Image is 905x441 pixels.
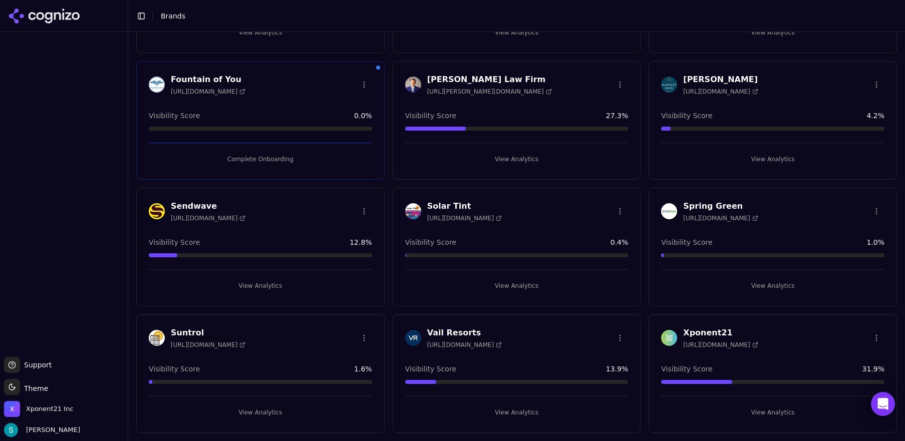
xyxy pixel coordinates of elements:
span: 12.8 % [350,237,372,247]
span: Visibility Score [405,111,456,121]
span: Visibility Score [661,111,712,121]
h3: Suntrol [171,327,245,339]
img: Sendwave [149,203,165,219]
span: [PERSON_NAME] [22,425,80,434]
span: [URL][DOMAIN_NAME] [171,341,245,349]
span: Theme [20,384,48,392]
button: Open user button [4,423,80,437]
button: View Analytics [405,278,629,294]
span: 31.9 % [862,364,884,374]
span: Visibility Score [405,364,456,374]
img: Vail Resorts [405,330,421,346]
img: Fountain of You [149,77,165,93]
span: 4.2 % [866,111,884,121]
button: View Analytics [661,404,884,420]
button: View Analytics [149,404,372,420]
span: 0.0 % [354,111,372,121]
img: Johnston Law Firm [405,77,421,93]
button: View Analytics [405,151,629,167]
span: [URL][DOMAIN_NAME] [683,214,758,222]
h3: Vail Resorts [427,327,502,339]
span: 0.4 % [611,237,629,247]
button: Open organization switcher [4,401,74,417]
button: View Analytics [405,25,629,41]
img: Sam Volante [4,423,18,437]
span: [URL][DOMAIN_NAME] [427,214,502,222]
span: [URL][DOMAIN_NAME] [171,88,245,96]
span: [URL][DOMAIN_NAME] [683,88,758,96]
img: Xponent21 [661,330,677,346]
h3: Xponent21 [683,327,758,339]
img: McKinley Irvin [661,77,677,93]
img: Suntrol [149,330,165,346]
button: View Analytics [405,404,629,420]
span: Visibility Score [149,364,200,374]
h3: Sendwave [171,200,245,212]
span: 1.6 % [354,364,372,374]
span: 27.3 % [606,111,628,121]
button: Complete Onboarding [149,151,372,167]
img: Xponent21 Inc [4,401,20,417]
span: Brands [161,12,185,20]
span: [URL][DOMAIN_NAME] [683,341,758,349]
span: 1.0 % [866,237,884,247]
button: View Analytics [149,25,372,41]
button: View Analytics [661,278,884,294]
h3: Fountain of You [171,74,245,86]
span: [URL][DOMAIN_NAME] [171,214,245,222]
span: Support [20,360,52,370]
h3: [PERSON_NAME] [683,74,758,86]
button: View Analytics [661,25,884,41]
nav: breadcrumb [161,11,877,21]
h3: [PERSON_NAME] Law Firm [427,74,552,86]
h3: Solar Tint [427,200,502,212]
button: View Analytics [661,151,884,167]
span: Xponent21 Inc [26,404,74,413]
div: Open Intercom Messenger [871,392,895,416]
span: Visibility Score [405,237,456,247]
span: 13.9 % [606,364,628,374]
button: View Analytics [149,278,372,294]
span: [URL][DOMAIN_NAME] [427,341,502,349]
span: Visibility Score [661,237,712,247]
span: Visibility Score [149,237,200,247]
img: Solar Tint [405,203,421,219]
span: Visibility Score [661,364,712,374]
img: Spring Green [661,203,677,219]
span: Visibility Score [149,111,200,121]
h3: Spring Green [683,200,758,212]
span: [URL][PERSON_NAME][DOMAIN_NAME] [427,88,552,96]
